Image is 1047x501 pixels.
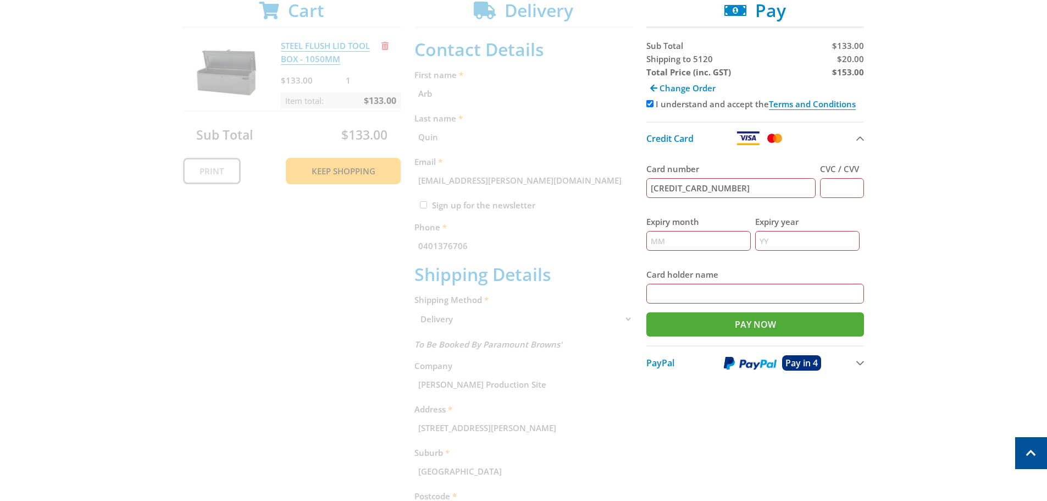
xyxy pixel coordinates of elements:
img: Mastercard [765,131,784,145]
label: Card number [646,162,816,175]
button: Credit Card [646,122,865,154]
input: Please accept the terms and conditions. [646,100,653,107]
span: $133.00 [832,40,864,51]
button: PayPal Pay in 4 [646,345,865,379]
a: Change Order [646,79,719,97]
img: PayPal [724,356,777,370]
input: Pay Now [646,312,865,337]
strong: $153.00 [832,67,864,78]
label: Card holder name [646,268,865,281]
span: $20.00 [837,53,864,64]
label: I understand and accept the [656,98,856,110]
input: MM [646,231,751,251]
span: Credit Card [646,133,694,145]
input: YY [755,231,860,251]
span: PayPal [646,357,674,369]
span: Pay in 4 [785,357,818,369]
label: Expiry month [646,215,751,228]
label: Expiry year [755,215,860,228]
a: Terms and Conditions [769,98,856,110]
span: Change Order [660,82,716,93]
span: Sub Total [646,40,683,51]
strong: Total Price (inc. GST) [646,67,731,78]
span: Shipping to 5120 [646,53,713,64]
label: CVC / CVV [820,162,864,175]
img: Visa [736,131,760,145]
